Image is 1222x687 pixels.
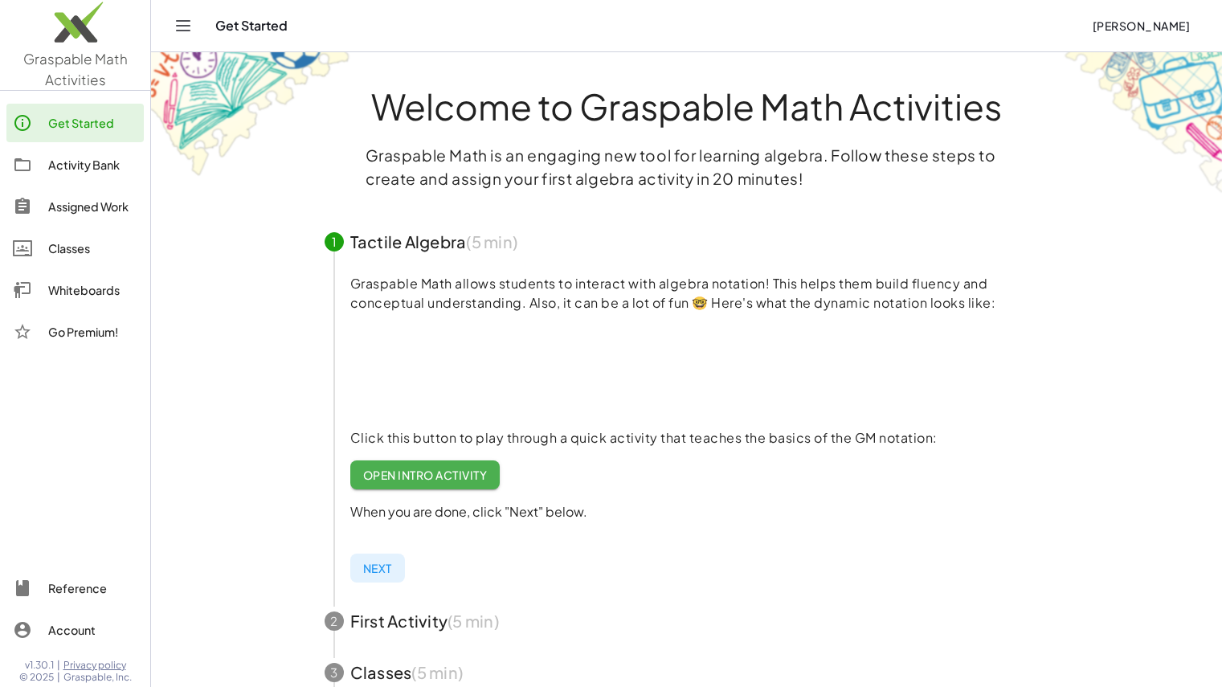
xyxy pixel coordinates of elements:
p: Graspable Math is an engaging new tool for learning algebra. Follow these steps to create and ass... [366,144,1008,190]
span: Next [363,561,392,575]
a: Open Intro Activity [350,460,501,489]
div: Get Started [48,113,137,133]
a: Get Started [6,104,144,142]
a: Activity Bank [6,145,144,184]
p: When you are done, click "Next" below. [350,502,1049,521]
div: Activity Bank [48,155,137,174]
span: Open Intro Activity [363,468,488,482]
span: Graspable, Inc. [63,671,132,684]
div: 3 [325,663,344,682]
span: © 2025 [19,671,54,684]
button: Toggle navigation [170,13,196,39]
button: Next [350,554,405,583]
span: Graspable Math Activities [23,50,128,88]
a: Assigned Work [6,187,144,226]
video: What is this? This is dynamic math notation. Dynamic math notation plays a central role in how Gr... [350,309,591,430]
img: get-started-bg-ul-Ceg4j33I.png [151,51,352,178]
span: | [57,671,60,684]
div: Account [48,620,137,640]
a: Whiteboards [6,271,144,309]
div: Assigned Work [48,197,137,216]
a: Classes [6,229,144,268]
a: Account [6,611,144,649]
div: 2 [325,611,344,631]
div: Go Premium! [48,322,137,341]
div: Whiteboards [48,280,137,300]
p: Graspable Math allows students to interact with algebra notation! This helps them build fluency a... [350,274,1049,313]
div: 1 [325,232,344,251]
a: Privacy policy [63,659,132,672]
span: [PERSON_NAME] [1092,18,1190,33]
a: Reference [6,569,144,607]
button: 2First Activity(5 min) [305,595,1069,647]
span: v1.30.1 [25,659,54,672]
span: | [57,659,60,672]
div: Classes [48,239,137,258]
h1: Welcome to Graspable Math Activities [295,88,1079,125]
button: 1Tactile Algebra(5 min) [305,216,1069,268]
button: [PERSON_NAME] [1079,11,1203,40]
div: Reference [48,579,137,598]
p: Click this button to play through a quick activity that teaches the basics of the GM notation: [350,428,1049,448]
